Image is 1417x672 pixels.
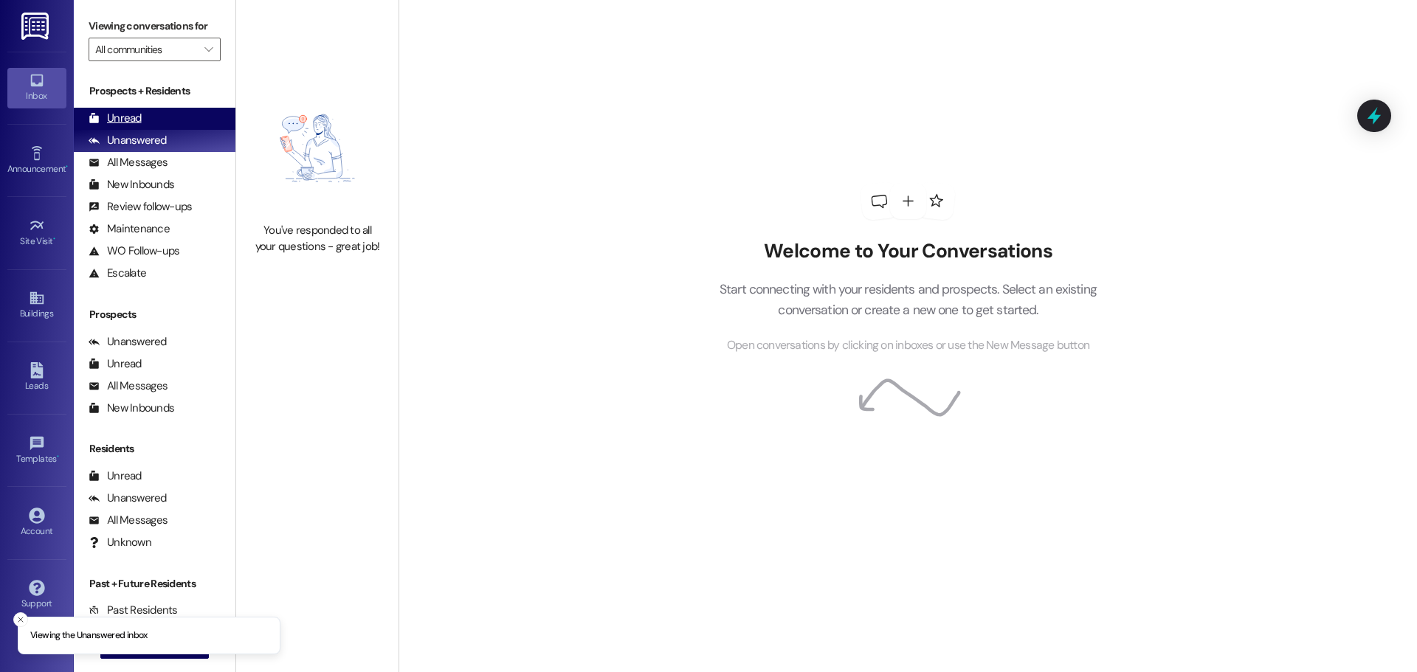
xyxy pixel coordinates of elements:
[53,234,55,244] span: •
[89,535,151,550] div: Unknown
[89,513,168,528] div: All Messages
[7,575,66,615] a: Support
[204,44,213,55] i: 
[89,111,142,126] div: Unread
[89,266,146,281] div: Escalate
[74,83,235,99] div: Prospects + Residents
[74,441,235,457] div: Residents
[89,155,168,170] div: All Messages
[89,177,174,193] div: New Inbounds
[89,603,178,618] div: Past Residents
[7,213,66,253] a: Site Visit •
[7,68,66,108] a: Inbox
[66,162,68,172] span: •
[7,285,66,325] a: Buildings
[89,221,170,237] div: Maintenance
[74,576,235,592] div: Past + Future Residents
[89,334,167,350] div: Unanswered
[89,133,167,148] div: Unanswered
[89,199,192,215] div: Review follow-ups
[89,401,174,416] div: New Inbounds
[727,336,1089,355] span: Open conversations by clicking on inboxes or use the New Message button
[697,240,1119,263] h2: Welcome to Your Conversations
[95,38,197,61] input: All communities
[7,431,66,471] a: Templates •
[89,378,168,394] div: All Messages
[7,358,66,398] a: Leads
[30,629,148,642] p: Viewing the Unanswered inbox
[57,451,59,462] span: •
[89,491,167,506] div: Unanswered
[252,81,382,215] img: empty-state
[89,15,221,38] label: Viewing conversations for
[89,356,142,372] div: Unread
[252,223,382,254] div: You've responded to all your questions - great job!
[697,279,1119,321] p: Start connecting with your residents and prospects. Select an existing conversation or create a n...
[13,612,28,627] button: Close toast
[7,503,66,543] a: Account
[89,468,142,484] div: Unread
[89,243,179,259] div: WO Follow-ups
[21,13,52,40] img: ResiDesk Logo
[74,307,235,322] div: Prospects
